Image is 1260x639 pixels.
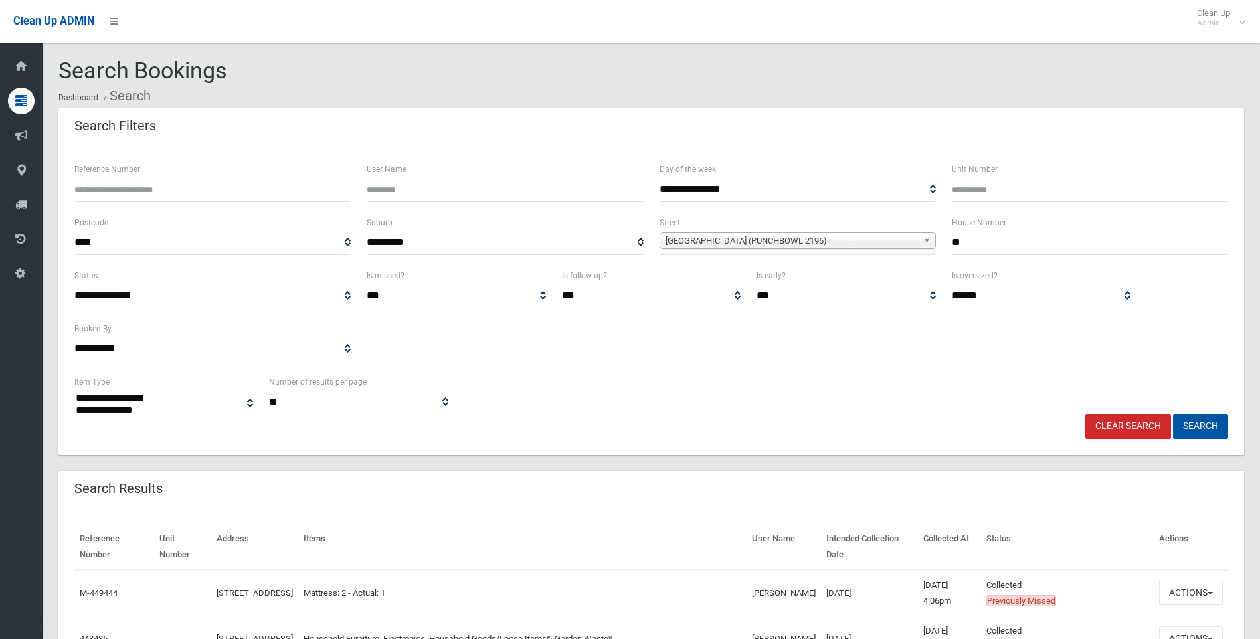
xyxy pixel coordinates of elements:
th: Collected At [918,524,981,570]
td: [DATE] [821,570,918,616]
label: User Name [367,162,406,177]
span: Clean Up ADMIN [13,15,94,27]
label: Number of results per page [269,375,367,389]
button: Search [1173,414,1228,439]
label: Suburb [367,215,393,230]
span: Clean Up [1190,8,1243,28]
button: Actions [1159,581,1223,605]
header: Search Results [58,476,179,502]
a: Dashboard [58,93,98,102]
label: Reference Number [74,162,140,177]
th: Address [211,524,298,570]
label: House Number [952,215,1006,230]
label: Is early? [757,268,786,283]
header: Search Filters [58,113,172,139]
th: Reference Number [74,524,154,570]
td: Mattress: 2 - Actual: 1 [298,570,747,616]
label: Postcode [74,215,108,230]
label: Booked By [74,321,112,336]
td: [PERSON_NAME] [747,570,821,616]
th: Unit Number [154,524,211,570]
label: Is follow up? [562,268,607,283]
small: Admin [1197,18,1230,28]
label: Is oversized? [952,268,998,283]
a: [STREET_ADDRESS] [217,588,293,598]
th: Items [298,524,747,570]
span: Previously Missed [986,595,1056,606]
th: Status [981,524,1154,570]
li: Search [100,84,151,108]
a: Clear Search [1085,414,1171,439]
label: Is missed? [367,268,405,283]
label: Item Type [74,375,110,389]
label: Day of the week [660,162,716,177]
a: M-449444 [80,588,118,598]
label: Street [660,215,680,230]
th: Actions [1154,524,1228,570]
td: Collected [981,570,1154,616]
th: User Name [747,524,821,570]
th: Intended Collection Date [821,524,918,570]
label: Unit Number [952,162,998,177]
span: Search Bookings [58,57,227,84]
label: Status [74,268,98,283]
td: [DATE] 4:06pm [918,570,981,616]
span: [GEOGRAPHIC_DATA] (PUNCHBOWL 2196) [666,233,918,249]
